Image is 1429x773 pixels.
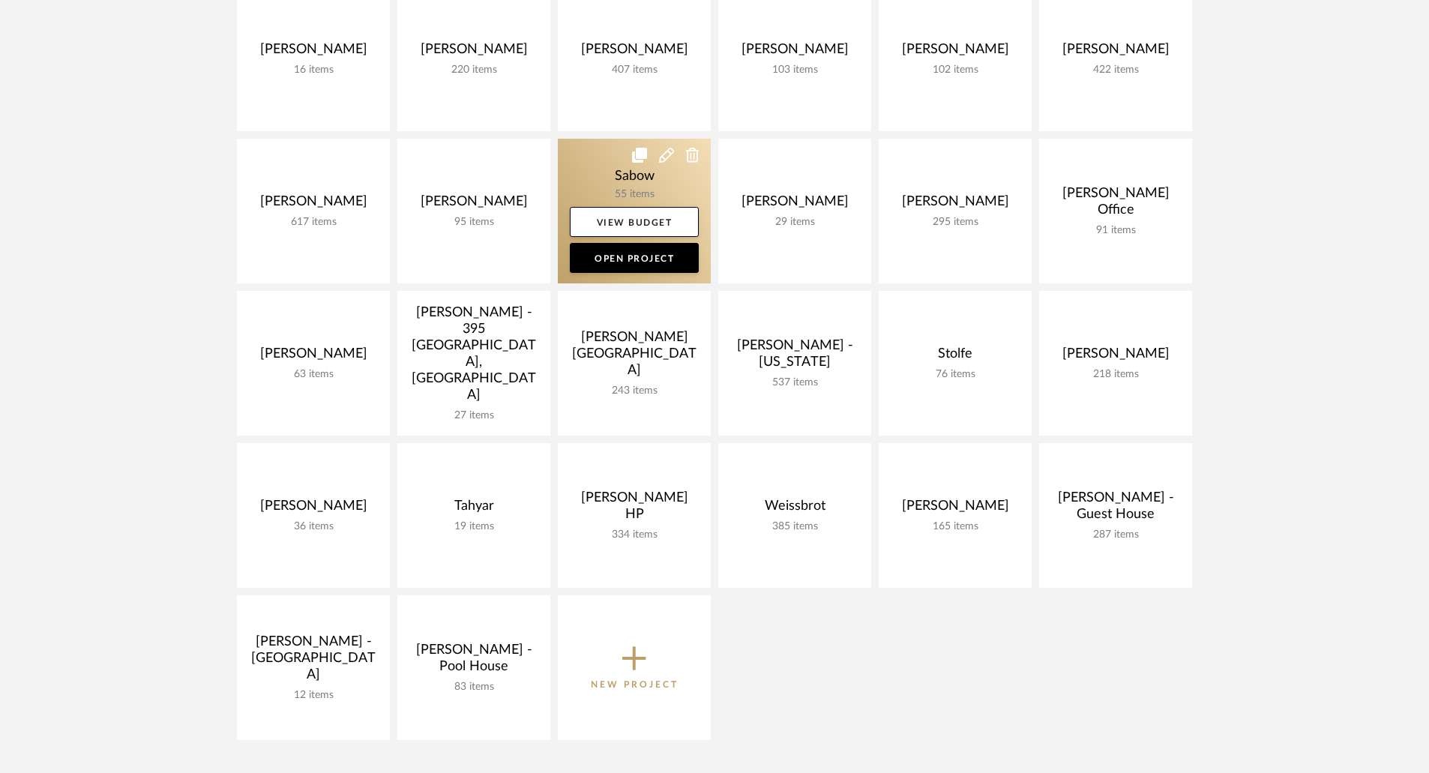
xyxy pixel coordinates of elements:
[730,64,859,76] div: 103 items
[249,520,378,533] div: 36 items
[570,529,699,541] div: 334 items
[891,498,1020,520] div: [PERSON_NAME]
[1051,346,1180,368] div: [PERSON_NAME]
[558,595,711,740] button: New Project
[249,216,378,229] div: 617 items
[730,376,859,389] div: 537 items
[249,634,378,689] div: [PERSON_NAME] - [GEOGRAPHIC_DATA]
[570,243,699,273] a: Open Project
[570,329,699,385] div: [PERSON_NAME][GEOGRAPHIC_DATA]
[249,368,378,381] div: 63 items
[409,409,538,422] div: 27 items
[891,64,1020,76] div: 102 items
[730,41,859,64] div: [PERSON_NAME]
[249,193,378,216] div: [PERSON_NAME]
[1051,224,1180,237] div: 91 items
[249,41,378,64] div: [PERSON_NAME]
[1051,41,1180,64] div: [PERSON_NAME]
[570,41,699,64] div: [PERSON_NAME]
[591,677,679,692] p: New Project
[891,216,1020,229] div: 295 items
[570,207,699,237] a: View Budget
[249,689,378,702] div: 12 items
[570,64,699,76] div: 407 items
[409,520,538,533] div: 19 items
[409,64,538,76] div: 220 items
[409,642,538,681] div: [PERSON_NAME] - Pool House
[570,385,699,397] div: 243 items
[409,498,538,520] div: Tahyar
[409,41,538,64] div: [PERSON_NAME]
[409,193,538,216] div: [PERSON_NAME]
[1051,185,1180,224] div: [PERSON_NAME] Office
[891,368,1020,381] div: 76 items
[249,64,378,76] div: 16 items
[730,520,859,533] div: 385 items
[249,346,378,368] div: [PERSON_NAME]
[1051,368,1180,381] div: 218 items
[891,41,1020,64] div: [PERSON_NAME]
[409,216,538,229] div: 95 items
[409,304,538,409] div: [PERSON_NAME] - 395 [GEOGRAPHIC_DATA], [GEOGRAPHIC_DATA]
[409,681,538,694] div: 83 items
[730,193,859,216] div: [PERSON_NAME]
[730,498,859,520] div: Weissbrot
[730,337,859,376] div: [PERSON_NAME] - [US_STATE]
[730,216,859,229] div: 29 items
[1051,490,1180,529] div: [PERSON_NAME] - Guest House
[891,520,1020,533] div: 165 items
[891,193,1020,216] div: [PERSON_NAME]
[1051,64,1180,76] div: 422 items
[1051,529,1180,541] div: 287 items
[570,490,699,529] div: [PERSON_NAME] HP
[891,346,1020,368] div: Stolfe
[249,498,378,520] div: [PERSON_NAME]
